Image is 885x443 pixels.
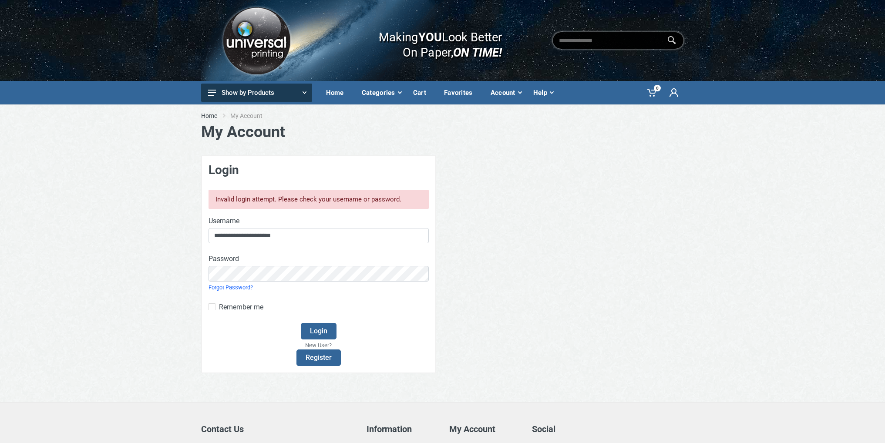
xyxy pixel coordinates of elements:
a: 0 [641,81,663,104]
div: Home [320,84,356,102]
div: Favorites [438,84,485,102]
a: Cart [407,81,438,104]
label: Password [209,254,239,264]
div: Cart [407,84,438,102]
div: Categories [356,84,407,102]
label: Remember me [219,302,263,312]
a: Favorites [438,81,485,104]
h5: My Account [449,424,519,434]
span: 0 [654,85,661,91]
label: Username [209,216,239,226]
small: New User? [305,341,332,349]
button: Login [301,323,337,339]
div: Help [527,84,559,102]
i: ON TIME! [453,45,502,60]
div: Invalid login attempt. Please check your username or password. [215,195,422,204]
button: Show by Products [201,84,312,102]
h3: Login [209,163,429,178]
a: Home [201,111,217,120]
img: Logo.png [220,4,293,77]
li: My Account [230,111,276,120]
h5: Information [367,424,436,434]
div: Making Look Better On Paper, [362,21,502,60]
h5: Contact Us [201,424,353,434]
a: Forgot Password? [209,284,253,291]
a: Register [296,349,341,366]
div: Account [485,84,527,102]
h1: My Account [201,123,684,141]
h5: Social [532,424,684,434]
b: YOU [418,30,442,44]
nav: breadcrumb [201,111,684,120]
a: Home [320,81,356,104]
